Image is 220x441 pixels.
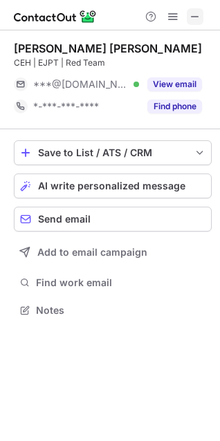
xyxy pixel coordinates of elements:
img: ContactOut v5.3.10 [14,8,97,25]
button: Reveal Button [147,100,202,113]
button: Reveal Button [147,77,202,91]
span: ***@[DOMAIN_NAME] [33,78,129,91]
span: AI write personalized message [38,180,185,191]
span: Add to email campaign [37,247,147,258]
span: Find work email [36,276,206,289]
button: Send email [14,207,212,232]
button: Add to email campaign [14,240,212,265]
div: CEH | EJPT | Red Team [14,57,212,69]
button: save-profile-one-click [14,140,212,165]
button: Notes [14,301,212,320]
span: Send email [38,214,91,225]
span: Notes [36,304,206,317]
button: AI write personalized message [14,173,212,198]
button: Find work email [14,273,212,292]
div: [PERSON_NAME] [PERSON_NAME] [14,41,202,55]
div: Save to List / ATS / CRM [38,147,187,158]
